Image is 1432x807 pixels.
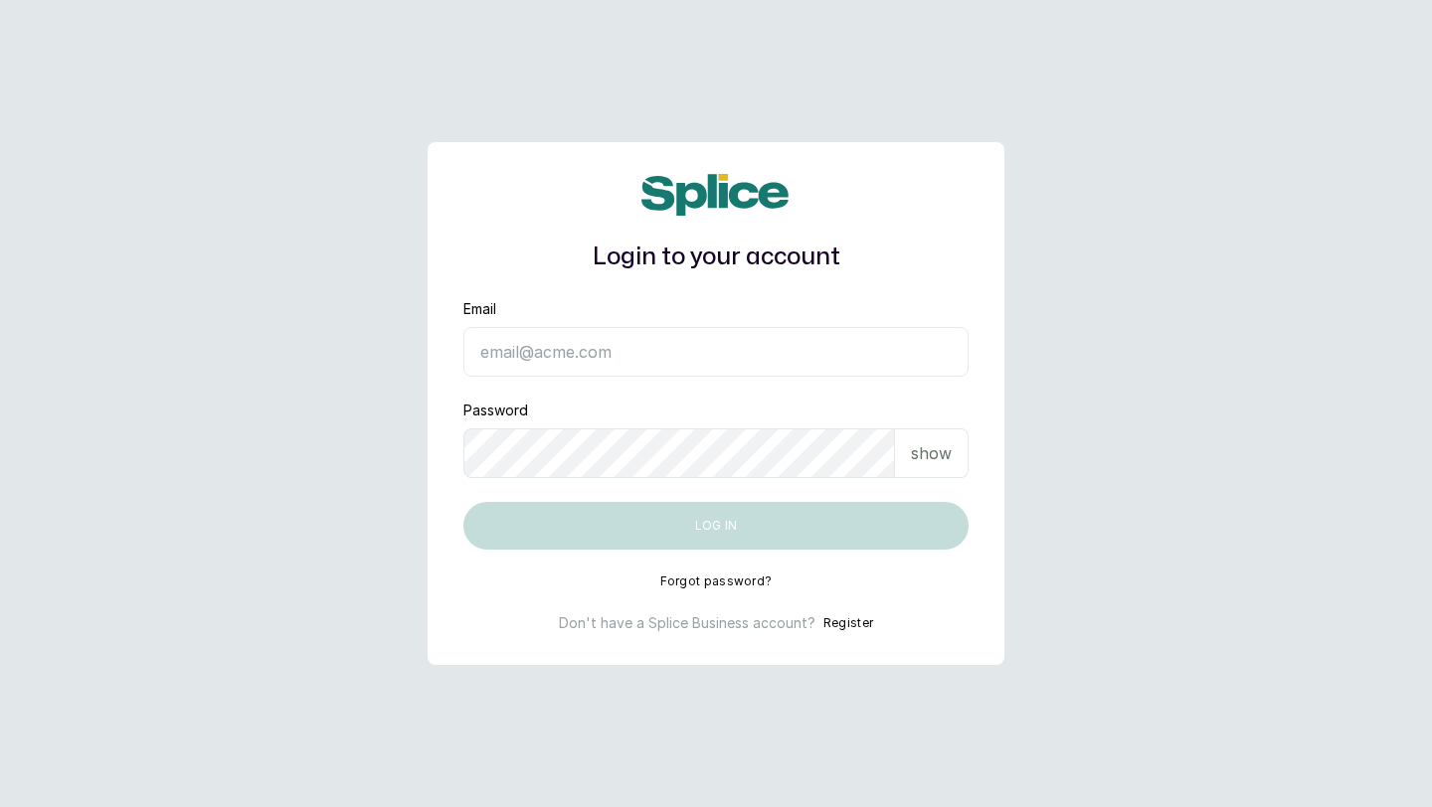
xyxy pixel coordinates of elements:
[463,240,969,275] h1: Login to your account
[463,299,496,319] label: Email
[559,613,815,633] p: Don't have a Splice Business account?
[911,441,952,465] p: show
[463,502,969,550] button: Log in
[463,327,969,377] input: email@acme.com
[463,401,528,420] label: Password
[660,573,773,589] button: Forgot password?
[823,613,873,633] button: Register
